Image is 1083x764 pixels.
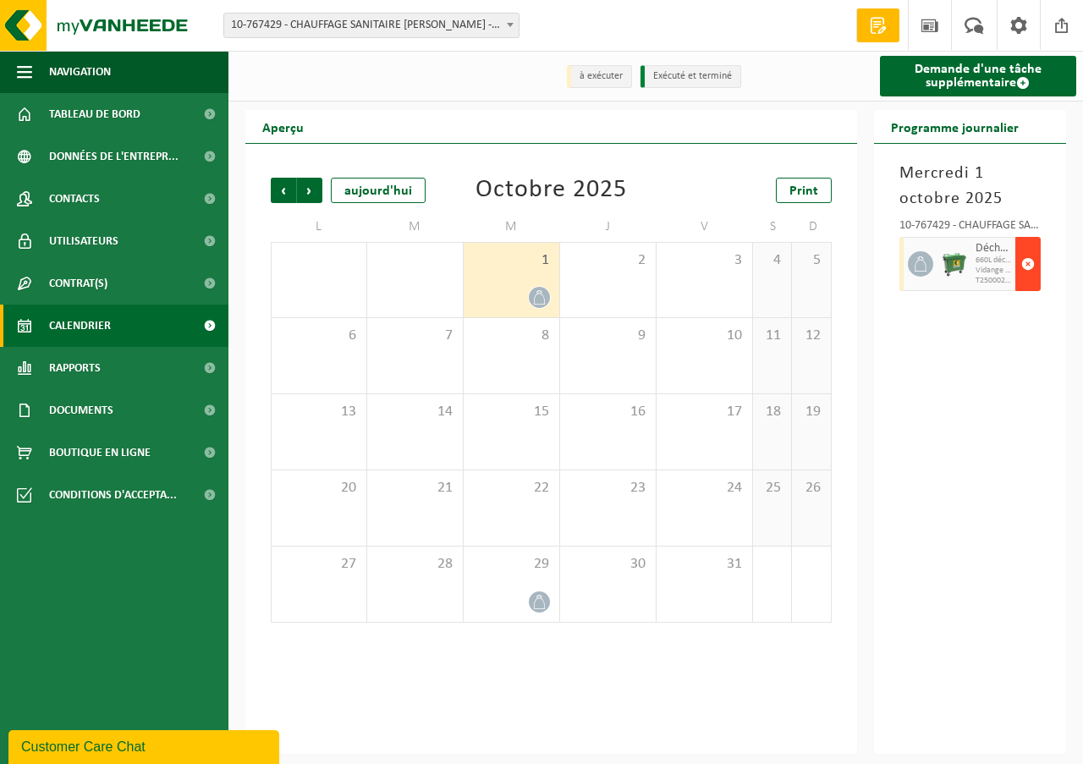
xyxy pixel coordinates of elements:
[942,251,967,277] img: WB-0660-HPE-GN-01
[640,65,741,88] li: Exécuté et terminé
[567,65,632,88] li: à exécuter
[874,110,1036,143] h2: Programme journalier
[8,727,283,764] iframe: chat widget
[976,276,1012,286] span: T250002144465
[49,431,151,474] span: Boutique en ligne
[49,178,100,220] span: Contacts
[376,555,454,574] span: 28
[476,178,627,203] div: Octobre 2025
[776,178,832,203] a: Print
[665,555,744,574] span: 31
[472,403,551,421] span: 15
[376,403,454,421] span: 14
[49,389,113,431] span: Documents
[49,135,179,178] span: Données de l'entrepr...
[569,403,647,421] span: 16
[899,161,1042,212] h3: Mercredi 1 octobre 2025
[367,212,464,242] td: M
[49,51,111,93] span: Navigation
[560,212,657,242] td: J
[569,251,647,270] span: 2
[223,13,520,38] span: 10-767429 - CHAUFFAGE SANITAIRE PIERRE CORDONNIER - AMPSIN
[657,212,753,242] td: V
[331,178,426,203] div: aujourd'hui
[976,266,1012,276] span: Vidange sur fréquence fixe
[297,178,322,203] span: Suivant
[280,555,358,574] span: 27
[280,327,358,345] span: 6
[569,327,647,345] span: 9
[245,110,321,143] h2: Aperçu
[376,479,454,497] span: 21
[280,403,358,421] span: 13
[665,327,744,345] span: 10
[800,479,822,497] span: 26
[472,327,551,345] span: 8
[880,56,1077,96] a: Demande d'une tâche supplémentaire
[761,327,783,345] span: 11
[665,479,744,497] span: 24
[472,555,551,574] span: 29
[376,327,454,345] span: 7
[280,479,358,497] span: 20
[569,555,647,574] span: 30
[753,212,792,242] td: S
[49,220,118,262] span: Utilisateurs
[761,479,783,497] span: 25
[761,403,783,421] span: 18
[569,479,647,497] span: 23
[976,242,1012,256] span: Déchets résiduels
[800,251,822,270] span: 5
[789,184,818,198] span: Print
[49,347,101,389] span: Rapports
[800,327,822,345] span: 12
[665,251,744,270] span: 3
[899,220,1042,237] div: 10-767429 - CHAUFFAGE SANITAIRE [PERSON_NAME] - AMPSIN
[49,305,111,347] span: Calendrier
[976,256,1012,266] span: 660L déchets résiduels
[472,479,551,497] span: 22
[49,474,177,516] span: Conditions d'accepta...
[665,403,744,421] span: 17
[224,14,519,37] span: 10-767429 - CHAUFFAGE SANITAIRE PIERRE CORDONNIER - AMPSIN
[800,403,822,421] span: 19
[472,251,551,270] span: 1
[464,212,560,242] td: M
[271,178,296,203] span: Précédent
[761,251,783,270] span: 4
[49,93,140,135] span: Tableau de bord
[271,212,367,242] td: L
[792,212,831,242] td: D
[49,262,107,305] span: Contrat(s)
